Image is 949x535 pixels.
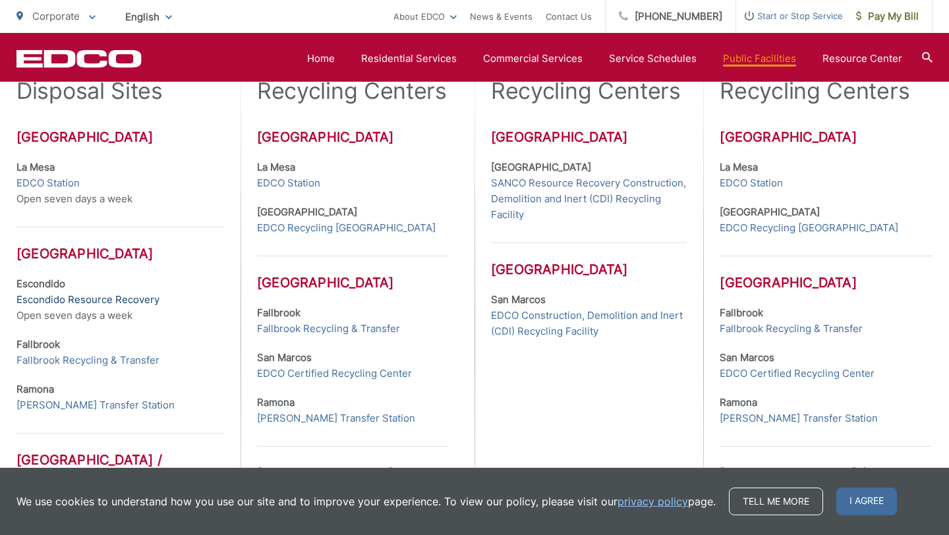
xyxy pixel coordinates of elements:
strong: Fallbrook [720,306,763,319]
a: Service Schedules [609,51,697,67]
a: Resource Center [822,51,902,67]
strong: Ramona [16,383,54,395]
a: EDCD logo. Return to the homepage. [16,49,142,68]
strong: Ramona [257,396,295,408]
strong: San Marcos [720,351,774,364]
a: [PERSON_NAME] Transfer Station [720,410,878,426]
strong: La Mesa [720,161,758,173]
h3: [GEOGRAPHIC_DATA] [16,227,224,262]
a: EDCO Station [257,175,320,191]
a: EDCO Construction, Demolition and Inert (CDI) Recycling Facility [491,308,687,339]
a: EDCO Station [16,175,80,191]
h3: [GEOGRAPHIC_DATA] / [GEOGRAPHIC_DATA] [16,433,224,484]
a: EDCO Station [720,175,783,191]
span: Corporate [32,10,80,22]
strong: Fallbrook [16,338,60,351]
strong: Escondido [16,277,65,290]
span: English [115,5,182,28]
strong: La Mesa [257,161,295,173]
a: EDCO Recycling [GEOGRAPHIC_DATA] [257,220,436,236]
span: I agree [836,488,897,515]
strong: Ramona [720,396,757,408]
h3: [GEOGRAPHIC_DATA] [491,242,687,277]
strong: [GEOGRAPHIC_DATA] [720,206,820,218]
a: EDCO Certified Recycling Center [257,366,412,381]
a: EDCO Certified Recycling Center [720,366,875,381]
h3: [GEOGRAPHIC_DATA] [16,129,224,145]
a: privacy policy [618,493,688,509]
a: SANCO Resource Recovery Construction, Demolition and Inert (CDI) Recycling Facility [491,175,687,223]
a: About EDCO [393,9,457,24]
a: Escondido Resource Recovery [16,292,159,308]
h3: [GEOGRAPHIC_DATA] / [GEOGRAPHIC_DATA] [720,446,932,497]
a: Residential Services [361,51,457,67]
strong: [GEOGRAPHIC_DATA] [257,206,357,218]
strong: Fallbrook [257,306,301,319]
a: Fallbrook Recycling & Transfer [720,321,863,337]
a: Home [307,51,335,67]
a: Public Facilities [723,51,796,67]
strong: [GEOGRAPHIC_DATA] [491,161,591,173]
h3: [GEOGRAPHIC_DATA] [257,129,448,145]
span: Pay My Bill [856,9,919,24]
p: Open seven days a week [16,276,224,324]
a: Fallbrook Recycling & Transfer [16,352,159,368]
a: Contact Us [546,9,592,24]
h3: [GEOGRAPHIC_DATA] [257,446,448,481]
a: [PERSON_NAME] Transfer Station [257,410,415,426]
strong: San Marcos [257,351,312,364]
h3: [GEOGRAPHIC_DATA] [491,129,687,145]
p: We use cookies to understand how you use our site and to improve your experience. To view our pol... [16,493,716,509]
p: Open seven days a week [16,159,224,207]
a: Fallbrook Recycling & Transfer [257,321,400,337]
a: Commercial Services [483,51,583,67]
a: News & Events [470,9,532,24]
a: Tell me more [729,488,823,515]
h3: [GEOGRAPHIC_DATA] [257,256,448,291]
h3: [GEOGRAPHIC_DATA] [720,256,932,291]
h3: [GEOGRAPHIC_DATA] [720,129,932,145]
strong: San Marcos [491,293,546,306]
a: EDCO Recycling [GEOGRAPHIC_DATA] [720,220,898,236]
a: [PERSON_NAME] Transfer Station [16,397,175,413]
strong: La Mesa [16,161,55,173]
